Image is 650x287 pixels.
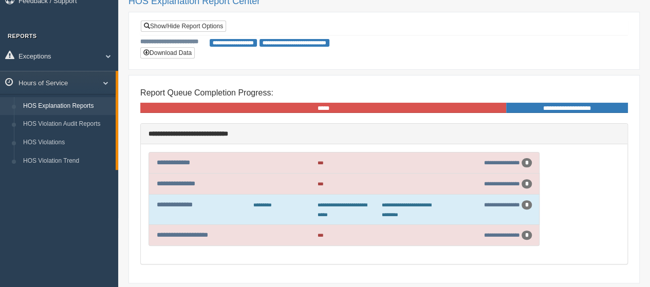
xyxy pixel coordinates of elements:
[140,47,195,59] button: Download Data
[18,115,116,133] a: HOS Violation Audit Reports
[18,133,116,152] a: HOS Violations
[18,97,116,116] a: HOS Explanation Reports
[140,88,628,98] h4: Report Queue Completion Progress:
[18,152,116,170] a: HOS Violation Trend
[141,21,226,32] a: Show/Hide Report Options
